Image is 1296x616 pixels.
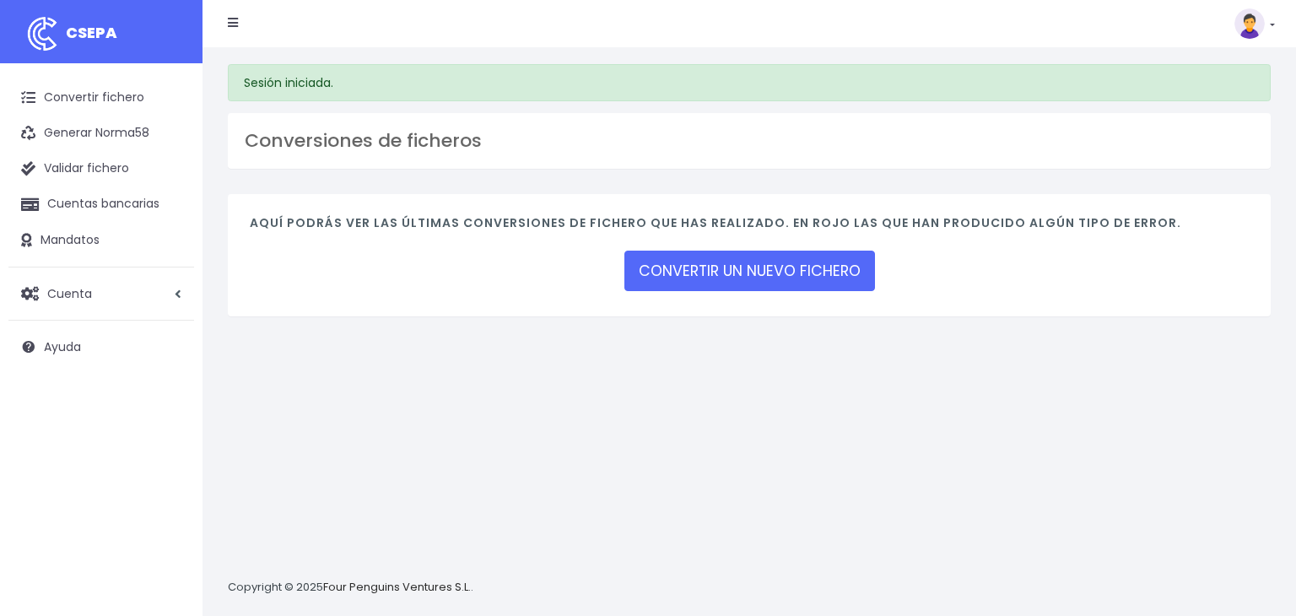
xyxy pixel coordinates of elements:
[66,22,117,43] span: CSEPA
[8,116,194,151] a: Generar Norma58
[228,64,1271,101] div: Sesión iniciada.
[8,186,194,222] a: Cuentas bancarias
[8,80,194,116] a: Convertir fichero
[1234,8,1265,39] img: profile
[323,579,471,595] a: Four Penguins Ventures S.L.
[47,284,92,301] span: Cuenta
[44,338,81,355] span: Ayuda
[245,130,1254,152] h3: Conversiones de ficheros
[8,151,194,186] a: Validar fichero
[228,579,473,597] p: Copyright © 2025 .
[21,13,63,55] img: logo
[8,329,194,365] a: Ayuda
[624,251,875,291] a: CONVERTIR UN NUEVO FICHERO
[8,223,194,258] a: Mandatos
[250,216,1249,239] h4: Aquí podrás ver las últimas conversiones de fichero que has realizado. En rojo las que han produc...
[8,276,194,311] a: Cuenta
